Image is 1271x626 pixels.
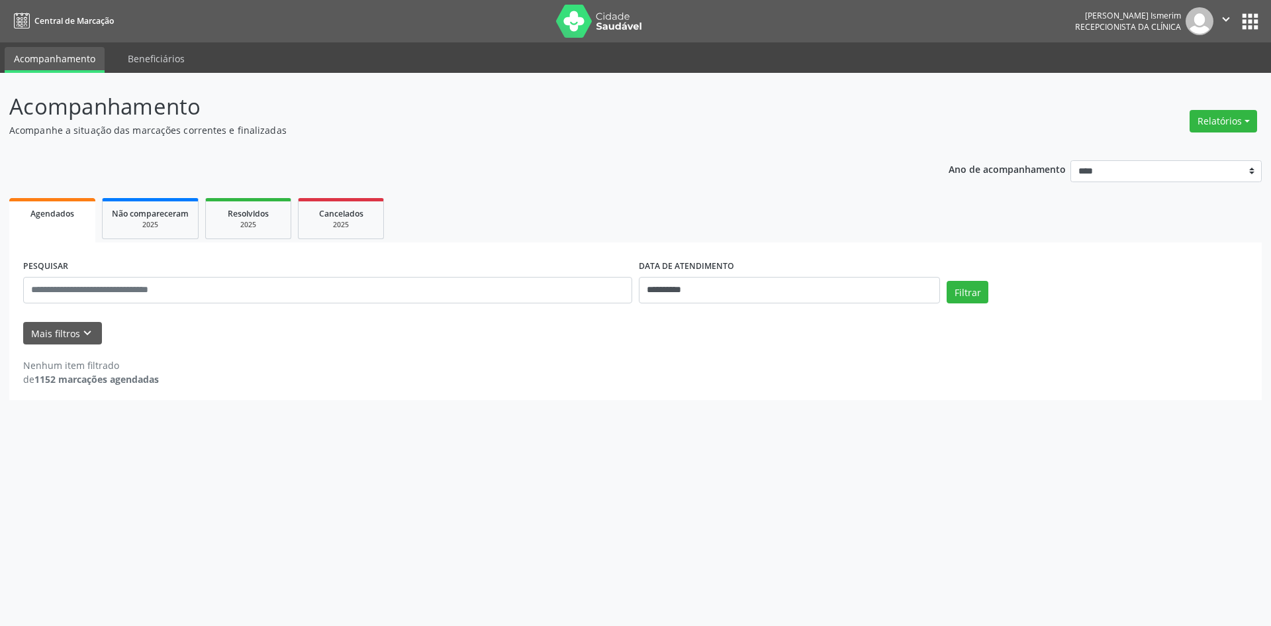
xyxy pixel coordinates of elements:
button: Mais filtroskeyboard_arrow_down [23,322,102,345]
span: Recepcionista da clínica [1075,21,1181,32]
p: Acompanhamento [9,90,886,123]
div: 2025 [112,220,189,230]
label: PESQUISAR [23,256,68,277]
span: Central de Marcação [34,15,114,26]
i:  [1219,12,1233,26]
p: Ano de acompanhamento [949,160,1066,177]
i: keyboard_arrow_down [80,326,95,340]
span: Agendados [30,208,74,219]
div: de [23,372,159,386]
label: DATA DE ATENDIMENTO [639,256,734,277]
div: [PERSON_NAME] Ismerim [1075,10,1181,21]
button:  [1213,7,1239,35]
span: Cancelados [319,208,363,219]
strong: 1152 marcações agendadas [34,373,159,386]
a: Central de Marcação [9,10,114,32]
div: 2025 [308,220,374,230]
button: Relatórios [1190,110,1257,132]
img: img [1186,7,1213,35]
a: Beneficiários [118,47,194,70]
button: Filtrar [947,281,988,303]
div: 2025 [215,220,281,230]
div: Nenhum item filtrado [23,358,159,372]
button: apps [1239,10,1262,33]
a: Acompanhamento [5,47,105,73]
p: Acompanhe a situação das marcações correntes e finalizadas [9,123,886,137]
span: Não compareceram [112,208,189,219]
span: Resolvidos [228,208,269,219]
